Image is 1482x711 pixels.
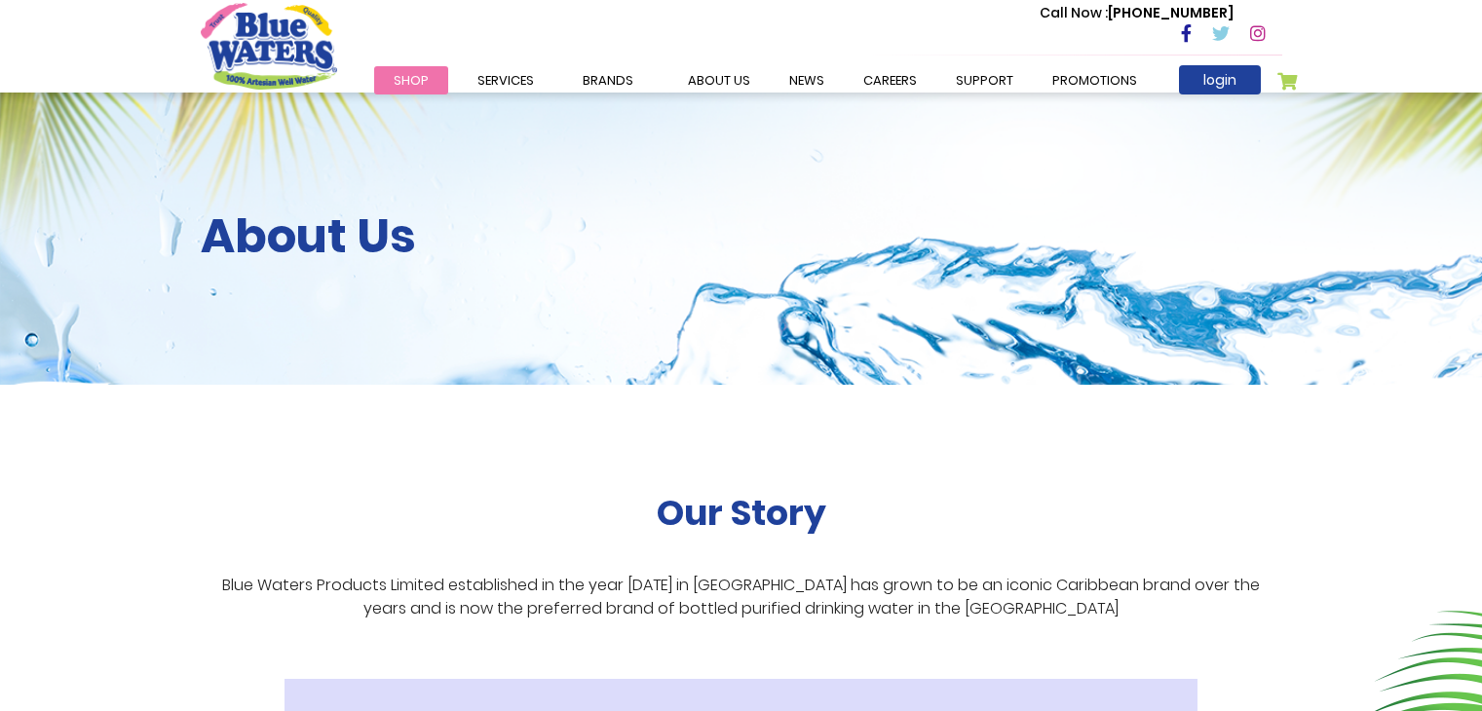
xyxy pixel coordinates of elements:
h2: About Us [201,208,1282,265]
a: about us [668,66,770,94]
h2: Our Story [657,492,826,534]
a: Promotions [1033,66,1157,94]
a: login [1179,65,1261,94]
span: Shop [394,71,429,90]
p: [PHONE_NUMBER] [1040,3,1234,23]
span: Services [477,71,534,90]
p: Blue Waters Products Limited established in the year [DATE] in [GEOGRAPHIC_DATA] has grown to be ... [201,574,1282,620]
a: careers [844,66,936,94]
a: store logo [201,3,337,89]
span: Call Now : [1040,3,1108,22]
a: News [770,66,844,94]
span: Brands [583,71,633,90]
a: support [936,66,1033,94]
